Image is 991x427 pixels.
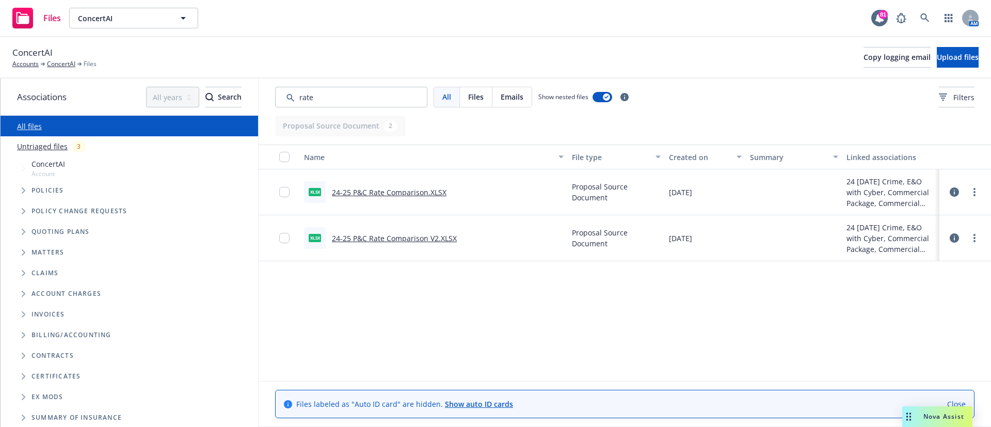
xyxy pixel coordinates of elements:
[309,188,321,196] span: XLSX
[300,145,568,169] button: Name
[846,152,935,163] div: Linked associations
[572,152,649,163] div: File type
[205,87,242,107] button: SearchSearch
[572,181,661,203] span: Proposal Source Document
[31,270,58,276] span: Claims
[332,233,457,243] a: 24-25 P&C Rate Comparison V2.XLSX
[939,92,974,103] span: Filters
[279,152,290,162] input: Select all
[864,52,931,62] span: Copy logging email
[445,399,513,409] a: Show auto ID cards
[501,91,523,102] span: Emails
[279,187,290,197] input: Toggle Row Selected
[279,233,290,243] input: Toggle Row Selected
[939,87,974,107] button: Filters
[72,140,86,152] div: 3
[31,415,122,421] span: Summary of insurance
[669,187,692,198] span: [DATE]
[12,59,39,69] a: Accounts
[31,159,65,169] span: ConcertAI
[332,187,446,197] a: 24-25 P&C Rate Comparison.XLSX
[669,233,692,244] span: [DATE]
[31,249,64,256] span: Matters
[8,4,65,33] a: Files
[31,291,101,297] span: Account charges
[953,92,974,103] span: Filters
[84,59,97,69] span: Files
[17,141,68,152] a: Untriaged files
[31,311,65,318] span: Invoices
[572,227,661,249] span: Proposal Source Document
[43,14,61,22] span: Files
[304,152,552,163] div: Name
[205,93,214,101] svg: Search
[12,46,53,59] span: ConcertAI
[915,8,935,28] a: Search
[538,92,588,101] span: Show nested files
[442,91,451,102] span: All
[846,176,935,209] div: 24 [DATE] Crime, E&O with Cyber, Commercial Package, Commercial Umbrella, Foreign Package, Worker...
[69,8,198,28] button: ConcertAI
[31,332,111,338] span: Billing/Accounting
[665,145,745,169] button: Created on
[17,121,42,131] a: All files
[31,373,81,379] span: Certificates
[31,394,63,400] span: Ex Mods
[891,8,912,28] a: Report a Bug
[47,59,75,69] a: ConcertAI
[947,399,966,409] a: Close
[746,145,843,169] button: Summary
[902,406,972,427] button: Nova Assist
[31,353,74,359] span: Contracts
[968,232,981,244] a: more
[296,399,513,409] span: Files labeled as "Auto ID card" are hidden.
[669,152,730,163] div: Created on
[923,412,964,421] span: Nova Assist
[1,156,258,325] div: Tree Example
[846,222,935,255] div: 24 [DATE] Crime, E&O with Cyber, Commercial Package, Commercial Umbrella, Foreign Package, Worker...
[938,8,959,28] a: Switch app
[864,47,931,68] button: Copy logging email
[31,229,90,235] span: Quoting plans
[937,47,979,68] button: Upload files
[275,87,427,107] input: Search by keyword...
[17,90,67,104] span: Associations
[205,87,242,107] div: Search
[968,186,981,198] a: more
[568,145,665,169] button: File type
[31,187,64,194] span: Policies
[937,52,979,62] span: Upload files
[31,169,65,178] span: Account
[902,406,915,427] div: Drag to move
[750,152,827,163] div: Summary
[878,10,888,19] div: 81
[468,91,484,102] span: Files
[31,208,127,214] span: Policy change requests
[842,145,939,169] button: Linked associations
[78,13,167,24] span: ConcertAI
[309,234,321,242] span: XLSX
